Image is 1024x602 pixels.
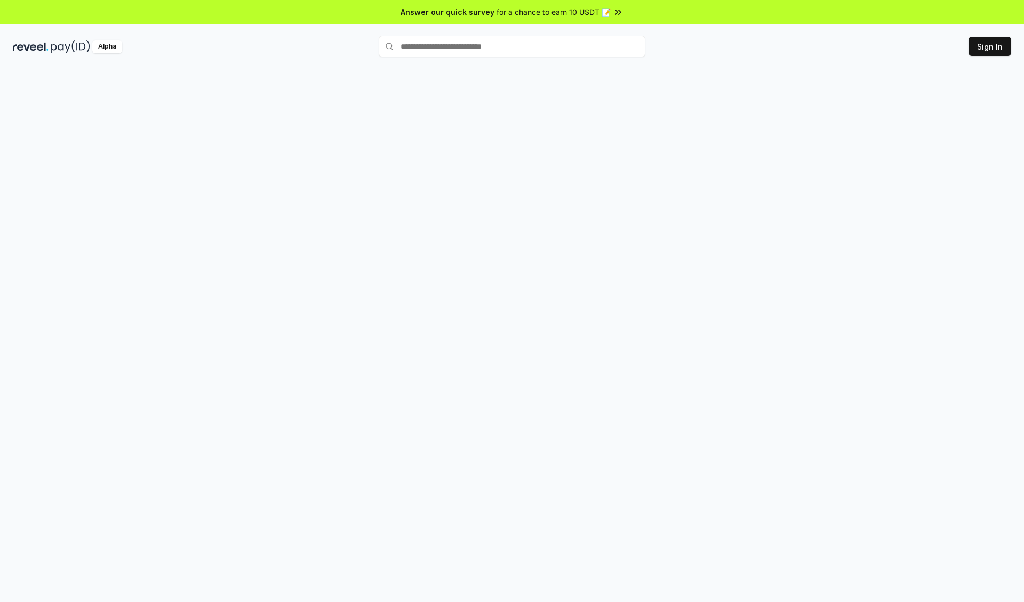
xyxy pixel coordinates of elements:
button: Sign In [969,37,1011,56]
img: reveel_dark [13,40,49,53]
span: Answer our quick survey [401,6,494,18]
img: pay_id [51,40,90,53]
span: for a chance to earn 10 USDT 📝 [497,6,611,18]
div: Alpha [92,40,122,53]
